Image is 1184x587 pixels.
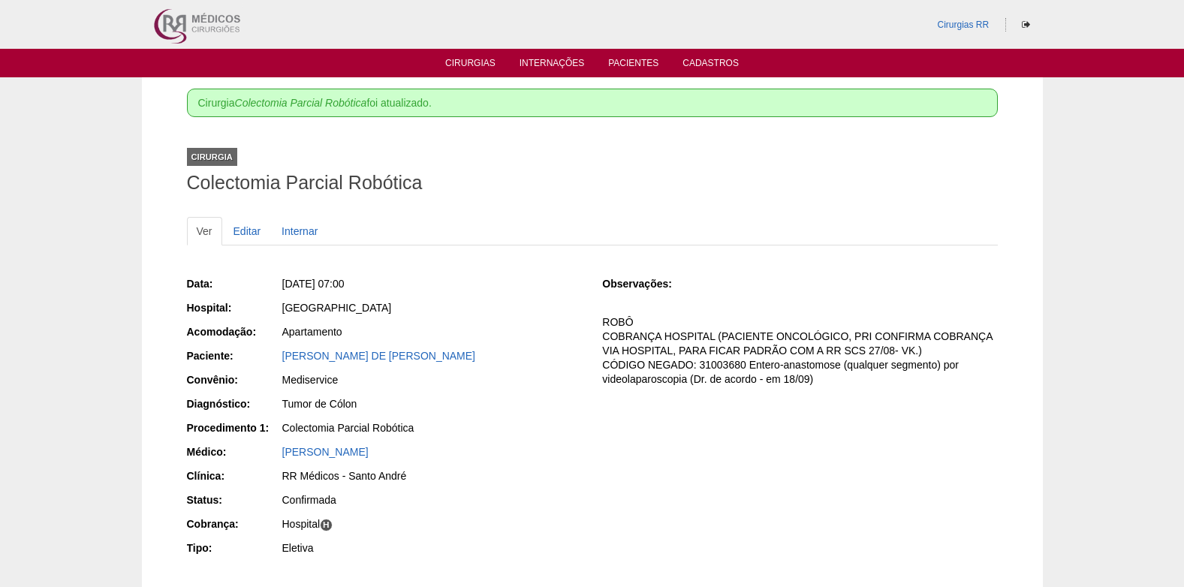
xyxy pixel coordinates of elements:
div: Convênio: [187,372,281,387]
div: [GEOGRAPHIC_DATA] [282,300,582,315]
a: [PERSON_NAME] [282,446,369,458]
a: [PERSON_NAME] DE [PERSON_NAME] [282,350,476,362]
div: Paciente: [187,348,281,363]
a: Cirurgias [445,58,496,73]
div: Procedimento 1: [187,420,281,435]
div: Data: [187,276,281,291]
a: Internar [272,217,327,245]
div: Apartamento [282,324,582,339]
i: Sair [1022,20,1030,29]
a: Cirurgias RR [937,20,989,30]
em: Colectomia Parcial Robótica [235,97,367,109]
div: Cirurgia foi atualizado. [187,89,998,117]
div: Observações: [602,276,696,291]
div: Confirmada [282,492,582,507]
div: Cobrança: [187,516,281,531]
div: Hospital: [187,300,281,315]
div: Cirurgia [187,148,237,166]
div: Eletiva [282,540,582,555]
div: Mediservice [282,372,582,387]
div: Tipo: [187,540,281,555]
a: Ver [187,217,222,245]
span: [DATE] 07:00 [282,278,345,290]
a: Editar [224,217,271,245]
div: Hospital [282,516,582,531]
div: Tumor de Cólon [282,396,582,411]
a: Internações [520,58,585,73]
div: Diagnóstico: [187,396,281,411]
a: Cadastros [682,58,739,73]
h1: Colectomia Parcial Robótica [187,173,998,192]
div: Clínica: [187,468,281,483]
div: Acomodação: [187,324,281,339]
p: ROBÔ COBRANÇA HOSPITAL (PACIENTE ONCOLÓGICO, PRI CONFIRMA COBRANÇA VIA HOSPITAL, PARA FICAR PADRÃ... [602,315,997,386]
div: Médico: [187,444,281,459]
div: Colectomia Parcial Robótica [282,420,582,435]
span: H [320,519,333,531]
a: Pacientes [608,58,658,73]
div: RR Médicos - Santo André [282,468,582,483]
div: Status: [187,492,281,507]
